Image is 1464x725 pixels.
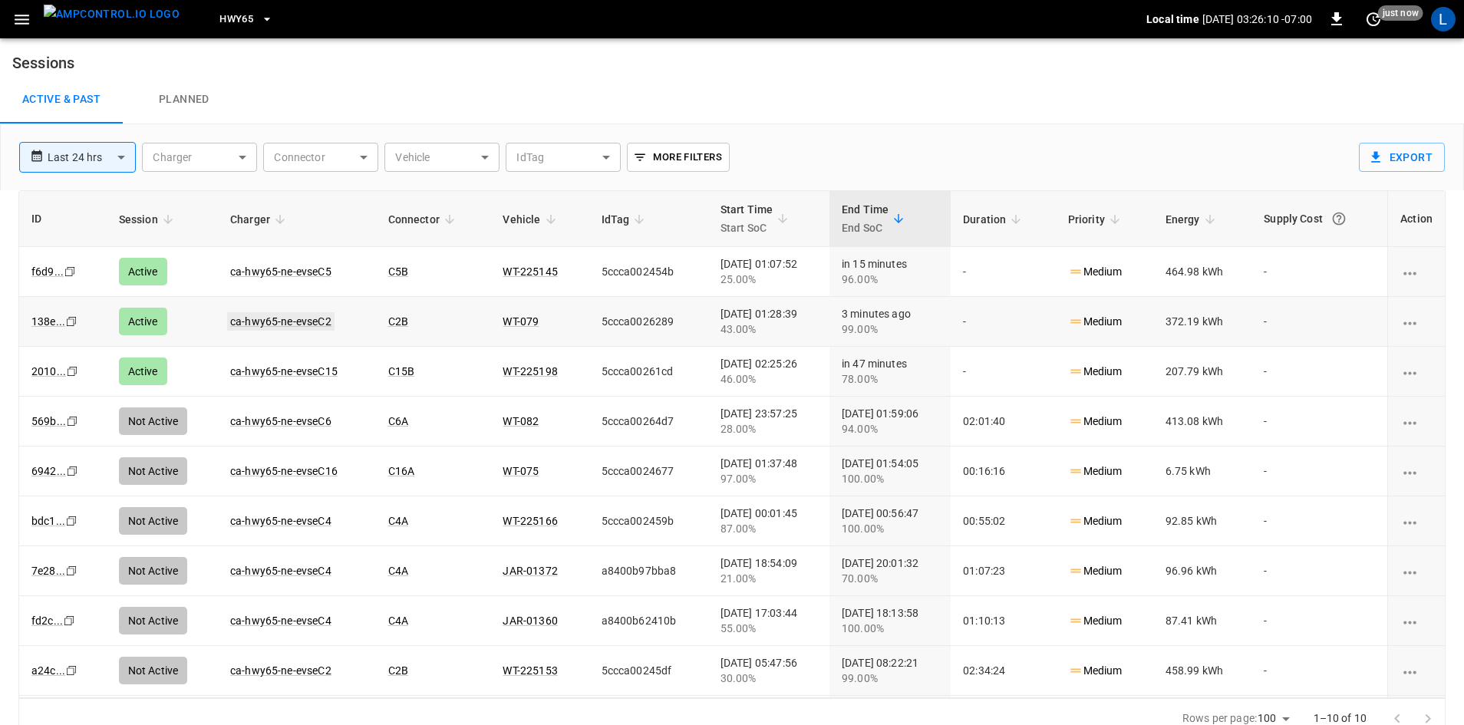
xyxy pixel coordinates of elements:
span: HWY65 [219,11,253,28]
a: C15B [388,365,415,377]
a: ca-hwy65-ne-evseC2 [227,312,335,331]
a: C4A [388,515,408,527]
button: Export [1359,143,1445,172]
td: 02:01:40 [951,397,1056,447]
td: 464.98 kWh [1153,247,1252,297]
a: C16A [388,465,415,477]
td: 5ccca0024677 [589,447,708,496]
div: in 15 minutes [842,256,938,287]
a: ca-hwy65-ne-evseC16 [230,465,338,477]
td: 5ccca0026289 [589,297,708,347]
a: 7e28... [31,565,65,577]
div: [DATE] 23:57:25 [720,406,817,437]
div: End Time [842,200,889,237]
div: [DATE] 18:13:58 [842,605,938,636]
td: - [1251,496,1387,546]
p: Medium [1068,264,1123,280]
div: charging session options [1400,663,1433,678]
td: 5ccca00261cd [589,347,708,397]
a: ca-hwy65-ne-evseC4 [230,615,331,627]
td: - [1251,397,1387,447]
a: ca-hwy65-ne-evseC15 [230,365,338,377]
td: 5ccca002459b [589,496,708,546]
span: Start TimeStart SoC [720,200,793,237]
div: 46.00% [720,371,817,387]
a: WT-225166 [503,515,557,527]
td: 6.75 kWh [1153,447,1252,496]
div: 99.00% [842,321,938,337]
span: Energy [1166,210,1220,229]
div: [DATE] 18:54:09 [720,555,817,586]
div: [DATE] 05:47:56 [720,655,817,686]
a: ca-hwy65-ne-evseC2 [230,664,331,677]
div: Not Active [119,407,188,435]
td: 92.85 kWh [1153,496,1252,546]
div: Start Time [720,200,773,237]
div: Supply Cost [1264,205,1375,232]
a: ca-hwy65-ne-evseC6 [230,415,331,427]
div: charging session options [1400,264,1433,279]
td: - [951,247,1056,297]
a: f6d9... [31,265,64,278]
td: 96.96 kWh [1153,546,1252,596]
div: [DATE] 00:01:45 [720,506,817,536]
div: [DATE] 02:25:26 [720,356,817,387]
div: copy [65,463,81,479]
div: 99.00% [842,671,938,686]
a: WT-075 [503,465,539,477]
a: ca-hwy65-ne-evseC5 [230,265,331,278]
div: [DATE] 01:07:52 [720,256,817,287]
td: - [1251,546,1387,596]
div: Active [119,308,167,335]
div: charging session options [1400,414,1433,429]
th: Action [1387,191,1445,247]
div: 96.00% [842,272,938,287]
div: 87.00% [720,521,817,536]
div: 100.00% [842,521,938,536]
p: Medium [1068,613,1123,629]
div: Active [119,258,167,285]
td: 01:07:23 [951,546,1056,596]
div: [DATE] 01:37:48 [720,456,817,486]
div: [DATE] 01:54:05 [842,456,938,486]
a: 569b... [31,415,66,427]
div: charging session options [1400,364,1433,379]
p: Start SoC [720,219,773,237]
td: 00:16:16 [951,447,1056,496]
div: Not Active [119,457,188,485]
td: - [1251,297,1387,347]
button: More Filters [627,143,729,172]
div: in 47 minutes [842,356,938,387]
a: 6942... [31,465,66,477]
a: 138e... [31,315,65,328]
a: JAR-01360 [503,615,557,627]
div: 97.00% [720,471,817,486]
a: WT-225198 [503,365,557,377]
p: [DATE] 03:26:10 -07:00 [1202,12,1312,27]
div: copy [65,413,81,430]
td: - [1251,447,1387,496]
a: ca-hwy65-ne-evseC4 [230,515,331,527]
td: 207.79 kWh [1153,347,1252,397]
div: 3 minutes ago [842,306,938,337]
td: - [1251,596,1387,646]
div: 30.00% [720,671,817,686]
td: 00:55:02 [951,496,1056,546]
div: 78.00% [842,371,938,387]
a: WT-079 [503,315,539,328]
div: 100.00% [842,471,938,486]
p: Medium [1068,513,1123,529]
a: bdc1... [31,515,65,527]
div: [DATE] 01:59:06 [842,406,938,437]
div: copy [64,562,80,579]
p: Medium [1068,563,1123,579]
td: 01:10:13 [951,596,1056,646]
p: Local time [1146,12,1199,27]
div: [DATE] 17:03:44 [720,605,817,636]
span: Session [119,210,178,229]
td: - [951,297,1056,347]
div: 100.00% [842,621,938,636]
td: - [1251,646,1387,696]
p: Medium [1068,414,1123,430]
div: 43.00% [720,321,817,337]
